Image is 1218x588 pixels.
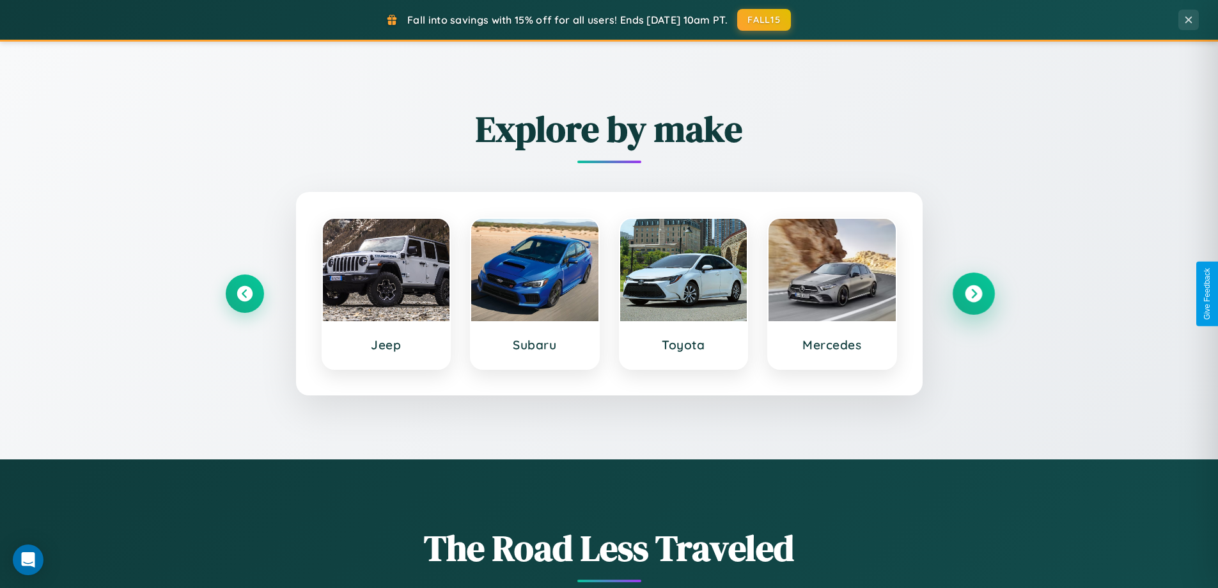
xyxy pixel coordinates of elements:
[13,544,43,575] div: Open Intercom Messenger
[633,337,735,353] h3: Toyota
[407,13,728,26] span: Fall into savings with 15% off for all users! Ends [DATE] 10am PT.
[336,337,437,353] h3: Jeep
[781,337,883,353] h3: Mercedes
[226,104,993,154] h2: Explore by make
[1203,268,1212,320] div: Give Feedback
[226,523,993,573] h1: The Road Less Traveled
[484,337,586,353] h3: Subaru
[737,9,791,31] button: FALL15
